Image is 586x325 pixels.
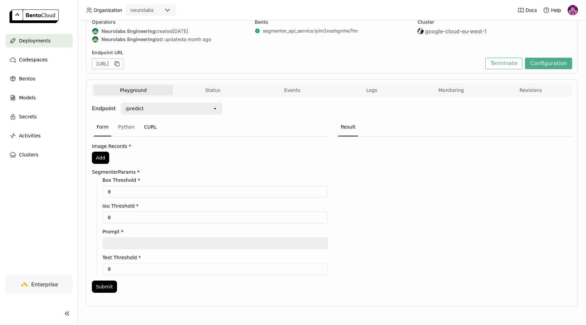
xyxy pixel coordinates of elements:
[125,105,144,112] div: /predict
[92,105,116,112] strong: Endpoint
[5,91,73,104] a: Models
[255,19,409,25] div: Bento
[101,28,155,34] strong: Neurolabs Engineering
[19,75,35,83] span: Bentos
[94,118,111,136] div: Form
[130,7,154,14] div: neurolabs
[92,281,117,293] button: Submit
[425,28,487,35] span: google-cloud-eu-west-1
[94,7,122,13] span: Organization
[92,28,98,34] img: Neurolabs Engineering
[94,85,173,95] button: Playground
[115,118,137,136] div: Python
[543,7,561,14] div: Help
[5,34,73,47] a: Deployments
[9,9,59,23] img: logo
[92,28,247,35] div: created
[5,110,73,123] a: Secrets
[5,53,73,66] a: Codespaces
[92,169,328,175] label: SegmenterParams *
[92,36,247,43] div: last updated
[19,37,51,45] span: Deployments
[212,106,218,111] svg: open
[5,148,73,161] a: Clusters
[491,85,570,95] button: Revisions
[19,56,47,64] span: Codespaces
[154,7,155,14] input: Selected neurolabs.
[101,36,155,42] strong: Neurolabs Engineering
[253,85,332,95] button: Events
[92,58,123,69] div: [URL]
[485,58,522,69] button: Terminate
[102,177,328,183] label: Box Threshold *
[263,28,358,34] a: segmenter_api_service:iyim3xeshgmhe7hn
[5,275,73,294] a: Enterprise
[551,7,561,13] span: Help
[19,151,38,159] span: Clusters
[102,229,328,234] label: Prompt *
[173,85,252,95] button: Status
[92,144,328,149] label: Image Records *
[173,28,188,34] span: [DATE]
[525,58,572,69] button: Configuration
[526,7,537,13] span: Docs
[366,87,377,93] span: Logs
[92,50,482,56] div: Endpoint URL
[338,118,358,136] div: Result
[92,36,98,42] img: Neurolabs Engineering
[568,5,578,15] img: Mathew Robinson
[5,129,73,142] a: Activities
[417,19,572,25] div: Cluster
[517,7,537,14] a: Docs
[183,36,211,42] span: a month ago
[411,85,491,95] button: Monitoring
[19,132,41,140] span: Activities
[141,118,160,136] div: CURL
[5,72,73,85] a: Bentos
[19,94,36,102] span: Models
[92,152,109,164] button: Add
[92,19,247,25] div: Operators
[19,113,37,121] span: Secrets
[102,255,328,260] label: Text Threshold *
[102,203,328,209] label: Iou Threshold *
[31,281,58,288] span: Enterprise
